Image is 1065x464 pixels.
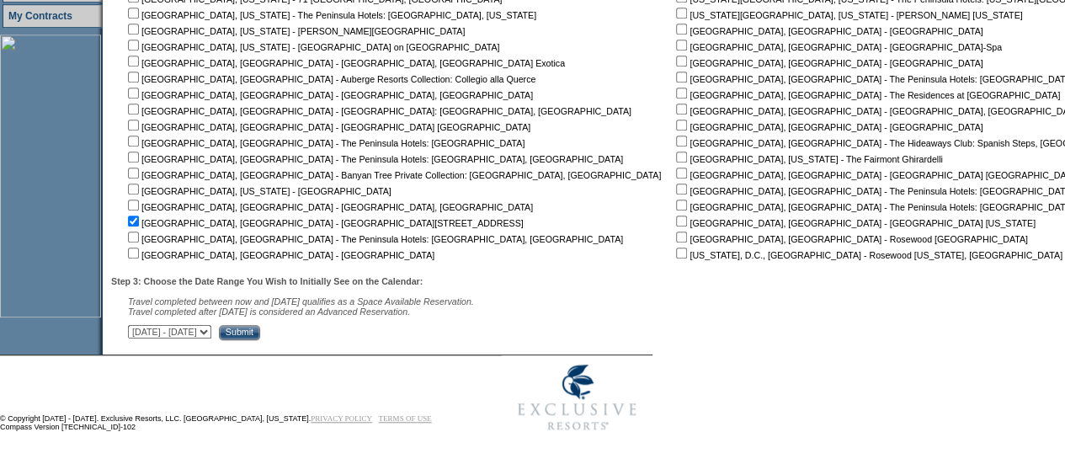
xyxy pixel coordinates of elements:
a: TERMS OF USE [379,414,432,423]
nobr: [GEOGRAPHIC_DATA], [GEOGRAPHIC_DATA] - [GEOGRAPHIC_DATA][STREET_ADDRESS] [125,218,524,228]
nobr: [GEOGRAPHIC_DATA], [GEOGRAPHIC_DATA] - [GEOGRAPHIC_DATA] [673,26,982,36]
nobr: [GEOGRAPHIC_DATA], [GEOGRAPHIC_DATA] - [GEOGRAPHIC_DATA] [125,250,434,260]
nobr: [GEOGRAPHIC_DATA], [GEOGRAPHIC_DATA] - The Peninsula Hotels: [GEOGRAPHIC_DATA] [125,138,525,148]
nobr: [GEOGRAPHIC_DATA], [GEOGRAPHIC_DATA] - Auberge Resorts Collection: Collegio alla Querce [125,74,535,84]
img: Exclusive Resorts [502,355,652,440]
b: Step 3: Choose the Date Range You Wish to Initially See on the Calendar: [111,276,423,286]
nobr: [GEOGRAPHIC_DATA], [GEOGRAPHIC_DATA] - [GEOGRAPHIC_DATA] [US_STATE] [673,218,1036,228]
nobr: [GEOGRAPHIC_DATA], [US_STATE] - [GEOGRAPHIC_DATA] on [GEOGRAPHIC_DATA] [125,42,499,52]
nobr: [US_STATE][GEOGRAPHIC_DATA], [US_STATE] - [PERSON_NAME] [US_STATE] [673,10,1022,20]
span: Travel completed between now and [DATE] qualifies as a Space Available Reservation. [128,296,474,307]
a: My Contracts [8,10,72,22]
nobr: [GEOGRAPHIC_DATA], [GEOGRAPHIC_DATA] - [GEOGRAPHIC_DATA]: [GEOGRAPHIC_DATA], [GEOGRAPHIC_DATA] [125,106,631,116]
input: Submit [219,325,260,340]
nobr: Travel completed after [DATE] is considered an Advanced Reservation. [128,307,410,317]
nobr: [GEOGRAPHIC_DATA], [GEOGRAPHIC_DATA] - Rosewood [GEOGRAPHIC_DATA] [673,234,1027,244]
nobr: [GEOGRAPHIC_DATA], [GEOGRAPHIC_DATA] - [GEOGRAPHIC_DATA], [GEOGRAPHIC_DATA] Exotica [125,58,565,68]
nobr: [GEOGRAPHIC_DATA], [GEOGRAPHIC_DATA] - [GEOGRAPHIC_DATA] [673,122,982,132]
nobr: [GEOGRAPHIC_DATA], [GEOGRAPHIC_DATA] - [GEOGRAPHIC_DATA] [GEOGRAPHIC_DATA] [125,122,530,132]
nobr: [GEOGRAPHIC_DATA], [GEOGRAPHIC_DATA] - [GEOGRAPHIC_DATA]-Spa [673,42,1002,52]
nobr: [GEOGRAPHIC_DATA], [GEOGRAPHIC_DATA] - [GEOGRAPHIC_DATA] [673,58,982,68]
a: PRIVACY POLICY [311,414,372,423]
nobr: [GEOGRAPHIC_DATA], [GEOGRAPHIC_DATA] - [GEOGRAPHIC_DATA], [GEOGRAPHIC_DATA] [125,202,533,212]
nobr: [GEOGRAPHIC_DATA], [GEOGRAPHIC_DATA] - The Peninsula Hotels: [GEOGRAPHIC_DATA], [GEOGRAPHIC_DATA] [125,154,623,164]
nobr: [US_STATE], D.C., [GEOGRAPHIC_DATA] - Rosewood [US_STATE], [GEOGRAPHIC_DATA] [673,250,1062,260]
nobr: [GEOGRAPHIC_DATA], [US_STATE] - The Fairmont Ghirardelli [673,154,942,164]
nobr: [GEOGRAPHIC_DATA], [GEOGRAPHIC_DATA] - Banyan Tree Private Collection: [GEOGRAPHIC_DATA], [GEOGRA... [125,170,661,180]
nobr: [GEOGRAPHIC_DATA], [GEOGRAPHIC_DATA] - [GEOGRAPHIC_DATA], [GEOGRAPHIC_DATA] [125,90,533,100]
nobr: [GEOGRAPHIC_DATA], [US_STATE] - [GEOGRAPHIC_DATA] [125,186,391,196]
nobr: [GEOGRAPHIC_DATA], [US_STATE] - [PERSON_NAME][GEOGRAPHIC_DATA] [125,26,465,36]
nobr: [GEOGRAPHIC_DATA], [US_STATE] - The Peninsula Hotels: [GEOGRAPHIC_DATA], [US_STATE] [125,10,536,20]
nobr: [GEOGRAPHIC_DATA], [GEOGRAPHIC_DATA] - The Residences at [GEOGRAPHIC_DATA] [673,90,1060,100]
nobr: [GEOGRAPHIC_DATA], [GEOGRAPHIC_DATA] - The Peninsula Hotels: [GEOGRAPHIC_DATA], [GEOGRAPHIC_DATA] [125,234,623,244]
